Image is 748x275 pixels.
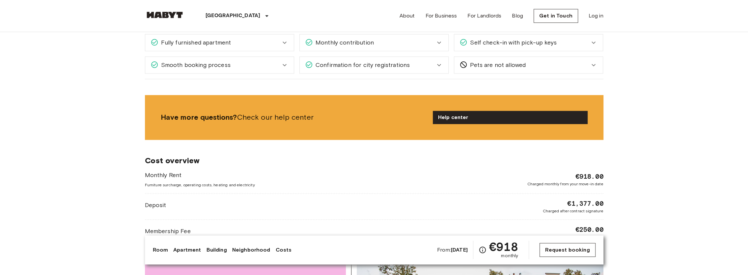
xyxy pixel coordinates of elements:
div: Self check-in with pick-up keys [454,34,603,51]
div: Monthly contribution [300,34,448,51]
div: Smooth booking process [145,57,294,73]
span: Charged monthly from your move-in date [527,181,603,187]
b: [DATE] [451,247,468,253]
a: Building [206,246,227,254]
span: Monthly contribution [313,38,374,47]
span: Monthly Rent [145,171,255,179]
span: Confirmation for city registrations [313,61,410,69]
span: Smooth booking process [158,61,231,69]
span: €250.00 [575,225,603,234]
a: Room [153,246,168,254]
div: Pets are not allowed [454,57,603,73]
svg: Check cost overview for full price breakdown. Please note that discounts apply to new joiners onl... [479,246,486,254]
a: For Landlords [467,12,501,20]
span: Charged only at the signature of the contract [521,234,603,240]
a: Neighborhood [232,246,270,254]
span: Check our help center [161,112,428,122]
a: Apartment [173,246,201,254]
span: €918 [489,241,518,253]
span: monthly [501,253,518,259]
div: Fully furnished apartment [145,34,294,51]
div: Confirmation for city registrations [300,57,448,73]
img: Habyt [145,12,184,18]
span: €918.00 [575,172,603,181]
a: About [400,12,415,20]
span: €1,377.00 [567,199,603,208]
span: Charged after contract signature [543,208,603,214]
span: Deposit [145,201,166,209]
b: Have more questions? [161,113,237,122]
a: Request booking [540,243,595,257]
span: Pets are not allowed [467,61,526,69]
span: From: [437,246,468,254]
a: Get in Touch [534,9,578,23]
p: [GEOGRAPHIC_DATA] [206,12,261,20]
span: Cost overview [145,156,603,166]
span: Membership Fee [145,227,191,235]
span: Fully furnished apartment [158,38,231,47]
span: Furniture surcharge, operating costs, heating and electricity [145,182,255,188]
a: Help center [433,111,588,124]
a: Costs [275,246,291,254]
span: Self check-in with pick-up keys [467,38,557,47]
a: Blog [512,12,523,20]
a: For Business [425,12,457,20]
a: Log in [589,12,603,20]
